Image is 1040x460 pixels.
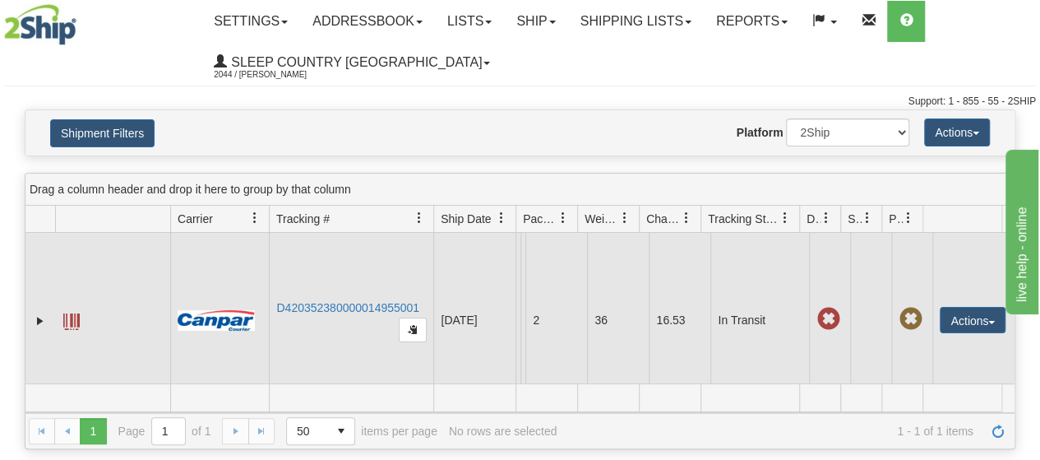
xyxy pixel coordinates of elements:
a: Refresh [985,418,1011,444]
span: Weight [585,211,619,227]
span: Page sizes drop down [286,417,355,445]
span: select [328,418,354,444]
span: Carrier [178,211,213,227]
a: Charge filter column settings [673,204,700,232]
span: Late [816,308,839,331]
a: Label [63,306,80,332]
a: Weight filter column settings [611,204,639,232]
button: Actions [924,118,990,146]
div: grid grouping header [25,174,1015,206]
a: Sleep Country [GEOGRAPHIC_DATA] 2044 / [PERSON_NAME] [201,42,502,83]
a: Delivery Status filter column settings [812,204,840,232]
span: Pickup Not Assigned [899,308,922,331]
input: Page 1 [152,418,185,444]
td: 2 [525,233,587,408]
label: Platform [737,124,783,141]
a: Packages filter column settings [549,204,577,232]
span: 1 - 1 of 1 items [568,425,973,438]
td: 16.53 [649,233,710,408]
a: Settings [201,1,300,42]
span: Delivery Status [807,211,820,227]
iframe: chat widget [1002,146,1038,314]
span: Pickup Status [889,211,903,227]
button: Copy to clipboard [399,318,427,342]
div: Support: 1 - 855 - 55 - 2SHIP [4,95,1036,109]
span: 50 [297,423,318,439]
span: items per page [286,417,437,445]
span: Ship Date [441,211,491,227]
a: Shipping lists [568,1,704,42]
span: Sleep Country [GEOGRAPHIC_DATA] [227,55,482,69]
button: Shipment Filters [50,119,155,147]
a: Carrier filter column settings [241,204,269,232]
td: [DATE] [433,233,515,408]
td: Sleep Country [GEOGRAPHIC_DATA] Shipping department [GEOGRAPHIC_DATA] [GEOGRAPHIC_DATA] Brampton ... [515,233,520,408]
a: Ship Date filter column settings [488,204,515,232]
a: Addressbook [300,1,435,42]
span: Page of 1 [118,417,211,445]
td: [PERSON_NAME] [PERSON_NAME] CA ON [GEOGRAPHIC_DATA] M3A 2M2 [520,233,525,408]
a: Reports [704,1,800,42]
span: Page 1 [80,418,106,444]
a: Ship [504,1,567,42]
div: live help - online [12,10,152,30]
a: Tracking # filter column settings [405,204,433,232]
a: Lists [435,1,504,42]
a: Expand [32,313,49,329]
span: Tracking # [276,211,330,227]
a: Shipment Issues filter column settings [853,204,881,232]
img: logo2044.jpg [4,4,76,45]
a: D420352380000014955001 [276,301,419,314]
span: Tracking Status [708,211,779,227]
td: 36 [587,233,649,408]
a: Tracking Status filter column settings [771,204,799,232]
td: In Transit [710,233,809,408]
span: Shipment Issues [848,211,862,227]
span: 2044 / [PERSON_NAME] [214,67,337,83]
span: Charge [646,211,681,227]
img: 14 - Canpar [178,310,255,331]
a: Pickup Status filter column settings [894,204,922,232]
button: Actions [940,307,1005,333]
span: Packages [523,211,557,227]
div: No rows are selected [449,425,557,438]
